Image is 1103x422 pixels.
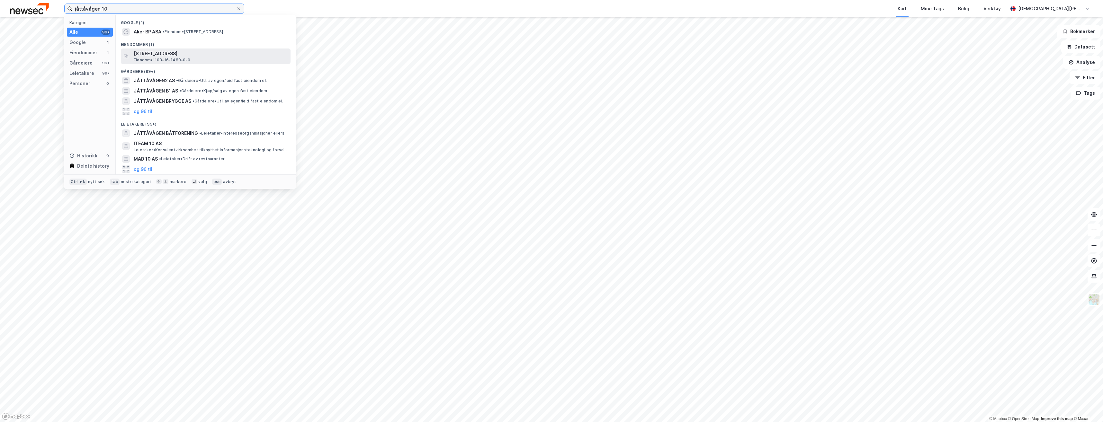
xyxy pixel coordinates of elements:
span: Leietaker • Interesseorganisasjoner ellers [199,131,284,136]
div: neste kategori [121,179,151,184]
span: • [179,88,181,93]
span: ITEAM 10 AS [134,140,288,147]
span: • [199,131,201,136]
button: Analyse [1063,56,1100,69]
div: 0 [105,81,110,86]
div: 1 [105,50,110,55]
span: MAD 10 AS [134,155,158,163]
button: Filter [1070,71,1100,84]
span: Gårdeiere • Kjøp/salg av egen fast eiendom [179,88,267,93]
span: Leietaker • Konsulentvirksomhet tilknyttet informasjonsteknologi og forvaltning og drift av IT-sy... [134,147,289,153]
div: Personer [69,80,90,87]
a: Mapbox [989,417,1007,421]
div: nytt søk [88,179,105,184]
div: 99+ [101,71,110,76]
button: Bokmerker [1057,25,1100,38]
button: og 96 til [134,165,152,173]
input: Søk på adresse, matrikkel, gårdeiere, leietakere eller personer [72,4,236,13]
div: Historikk [69,152,97,160]
div: tab [110,179,120,185]
span: Leietaker • Drift av restauranter [159,156,225,162]
div: 99+ [101,30,110,35]
span: JÅTTÅVÅGEN BÅTFORENING [134,129,198,137]
div: [DEMOGRAPHIC_DATA][PERSON_NAME] [1018,5,1082,13]
div: 1 [105,40,110,45]
div: Mine Tags [921,5,944,13]
div: Ctrl + k [69,179,87,185]
div: Delete history [77,162,109,170]
div: velg [198,179,207,184]
span: • [159,156,161,161]
div: avbryt [223,179,236,184]
span: • [176,78,178,83]
div: Google (1) [116,15,296,27]
div: Gårdeiere [69,59,93,67]
img: newsec-logo.f6e21ccffca1b3a03d2d.png [10,3,49,14]
button: og 96 til [134,108,152,115]
span: Eiendom • 1103-16-1480-0-0 [134,57,190,63]
div: 0 [105,153,110,158]
span: Aker BP ASA [134,28,161,36]
div: Kontrollprogram for chat [1071,391,1103,422]
img: Z [1088,293,1100,305]
a: Improve this map [1041,417,1073,421]
span: • [193,99,194,103]
span: JÅTTÅVÅGEN B1 AS [134,87,178,95]
div: 99+ [101,60,110,66]
div: markere [170,179,186,184]
span: Gårdeiere • Utl. av egen/leid fast eiendom el. [193,99,283,104]
div: Leietakere (99+) [116,117,296,128]
span: Gårdeiere • Utl. av egen/leid fast eiendom el. [176,78,267,83]
span: JÅTTÅVÅGEN2 AS [134,77,175,84]
div: Bolig [958,5,969,13]
span: Eiendom • [STREET_ADDRESS] [163,29,223,34]
div: Eiendommer (1) [116,37,296,48]
span: JÅTTÅVÅGEN BRYGGE AS [134,97,191,105]
div: Kategori [69,20,113,25]
button: Datasett [1061,40,1100,53]
iframe: Chat Widget [1071,391,1103,422]
a: Mapbox homepage [2,413,30,420]
div: Leietakere [69,69,94,77]
div: Verktøy [983,5,1001,13]
div: esc [212,179,222,185]
a: OpenStreetMap [1008,417,1039,421]
span: [STREET_ADDRESS] [134,50,288,57]
div: Eiendommer [69,49,97,57]
div: Kart [898,5,907,13]
span: • [163,29,165,34]
div: Gårdeiere (99+) [116,64,296,75]
div: Google [69,39,86,46]
button: Tags [1071,87,1100,100]
div: Alle [69,28,78,36]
